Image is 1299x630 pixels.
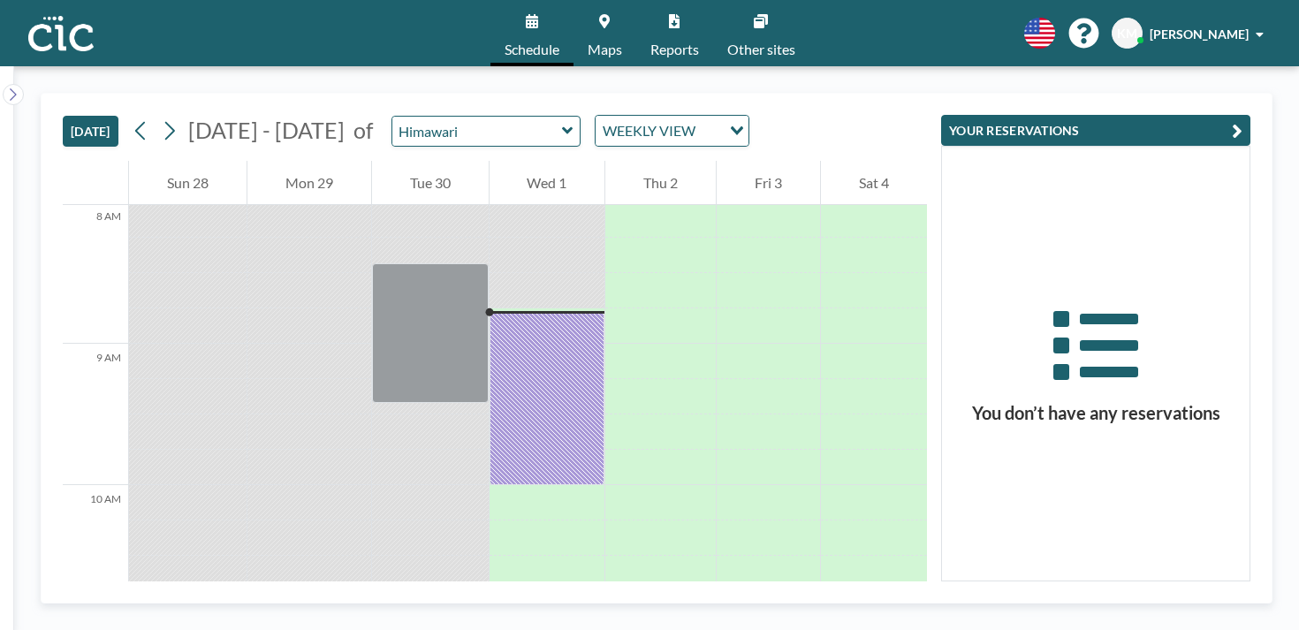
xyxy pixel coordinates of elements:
[596,116,748,146] div: Search for option
[821,161,927,205] div: Sat 4
[129,161,247,205] div: Sun 28
[717,161,820,205] div: Fri 3
[1150,27,1249,42] span: [PERSON_NAME]
[701,119,719,142] input: Search for option
[188,117,345,143] span: [DATE] - [DATE]
[588,42,622,57] span: Maps
[490,161,605,205] div: Wed 1
[942,402,1250,424] h3: You don’t have any reservations
[63,485,128,626] div: 10 AM
[727,42,795,57] span: Other sites
[505,42,559,57] span: Schedule
[247,161,371,205] div: Mon 29
[28,16,94,51] img: organization-logo
[353,117,373,144] span: of
[63,202,128,344] div: 8 AM
[605,161,716,205] div: Thu 2
[63,116,118,147] button: [DATE]
[63,344,128,485] div: 9 AM
[599,119,699,142] span: WEEKLY VIEW
[392,117,562,146] input: Himawari
[650,42,699,57] span: Reports
[372,161,489,205] div: Tue 30
[941,115,1250,146] button: YOUR RESERVATIONS
[1117,26,1137,42] span: KM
